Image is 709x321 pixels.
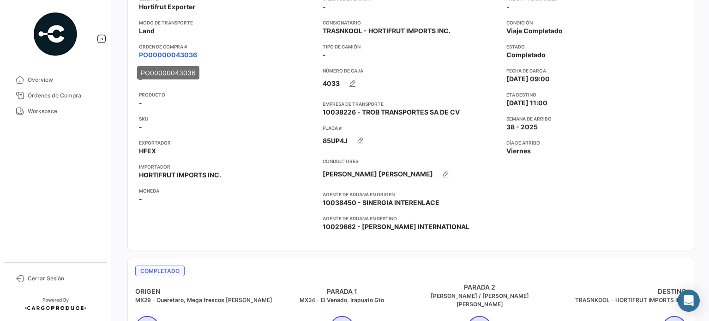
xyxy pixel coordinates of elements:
[506,139,683,146] app-card-info-title: Día de Arribo
[32,11,78,57] img: powered-by.png
[139,91,315,98] app-card-info-title: Producto
[411,283,549,292] h4: PARADA 2
[139,170,221,180] span: HORTIFRUT IMPORTS INC.
[411,292,549,309] h5: [PERSON_NAME] / [PERSON_NAME] [PERSON_NAME]
[139,146,156,156] span: HFEX
[549,296,687,304] h5: TRASNKOOL - HORTIFRUT IMPORTS INC.
[323,2,326,12] span: -
[323,215,499,222] app-card-info-title: Agente de Aduana en Destino
[506,50,546,60] span: Completado
[323,79,340,88] span: 4033
[323,136,348,145] span: 85UP4J
[28,107,100,115] span: Workspace
[139,187,315,194] app-card-info-title: Moneda
[28,274,100,283] span: Cerrar Sesión
[7,88,103,103] a: Órdenes de Compra
[323,222,469,231] span: 10029662 - [PERSON_NAME] INTERNATIONAL
[323,26,451,36] span: TRASNKOOL - HORTIFRUT IMPORTS INC.
[506,98,547,108] span: [DATE] 11:00
[273,287,411,296] h4: PARADA 1
[139,98,142,108] span: -
[7,103,103,119] a: Workspace
[139,194,142,204] span: -
[323,19,499,26] app-card-info-title: Consignatario
[506,74,550,84] span: [DATE] 09:00
[323,191,499,198] app-card-info-title: Agente de Aduana en Origen
[506,67,683,74] app-card-info-title: Fecha de carga
[323,108,460,117] span: 10038226 - TROB TRANSPORTES SA DE CV
[28,91,100,100] span: Órdenes de Compra
[28,76,100,84] span: Overview
[506,26,563,36] span: Viaje Completado
[139,26,155,36] span: Land
[135,287,273,296] h4: ORIGEN
[139,50,197,60] a: PO00000043036
[323,124,499,132] app-card-info-title: Placa #
[323,50,326,60] span: -
[139,67,315,74] app-card-info-title: Referencia #
[549,287,687,296] h4: DESTINO
[506,146,531,156] span: Viernes
[273,296,411,304] h5: MX24 - El Venado, Irapuato Gto
[139,139,315,146] app-card-info-title: Exportador
[7,72,103,88] a: Overview
[506,19,683,26] app-card-info-title: Condición
[139,43,315,50] app-card-info-title: Orden de Compra #
[323,43,499,50] app-card-info-title: Tipo de Camión
[323,198,439,207] span: 10038450 - SINERGIA INTERENLACE
[139,19,315,26] app-card-info-title: Modo de Transporte
[323,157,499,165] app-card-info-title: Conductores
[678,290,700,312] div: Abrir Intercom Messenger
[506,122,538,132] span: 38 - 2025
[506,43,683,50] app-card-info-title: Estado
[323,100,499,108] app-card-info-title: Empresa de Transporte
[323,170,433,179] span: [PERSON_NAME] [PERSON_NAME]
[139,122,142,132] span: -
[139,2,195,12] span: Hortifrut Exporter
[506,115,683,122] app-card-info-title: Semana de Arribo
[135,296,273,304] h5: MX29 - Queretaro, Mega frescos [PERSON_NAME]
[506,2,510,12] span: -
[139,115,315,122] app-card-info-title: SKU
[137,66,199,79] div: PO00000043036
[506,91,683,98] app-card-info-title: ETA Destino
[135,266,185,276] span: Completado
[139,163,315,170] app-card-info-title: Importador
[323,67,499,74] app-card-info-title: Número de Caja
